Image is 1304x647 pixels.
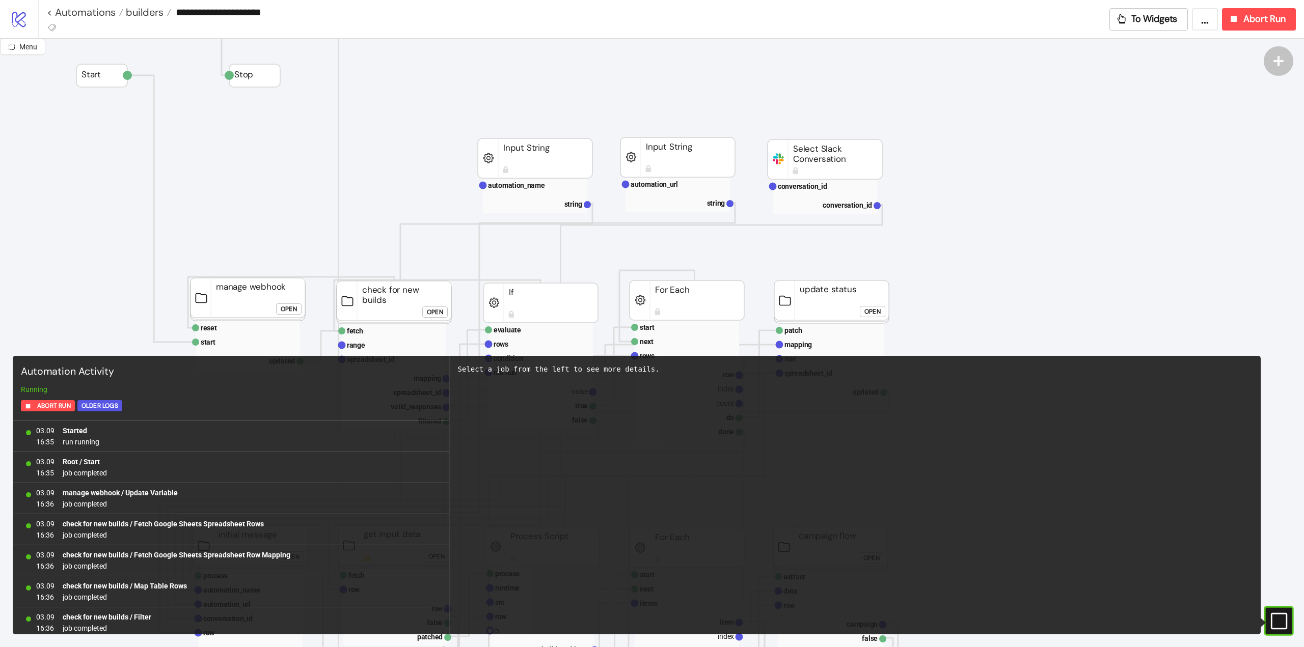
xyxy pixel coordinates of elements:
[778,182,827,190] text: conversation_id
[63,613,151,621] b: check for new builds / Filter
[1109,8,1188,31] button: To Widgets
[564,200,583,208] text: string
[123,7,171,17] a: builders
[1192,8,1218,31] button: ...
[1131,13,1178,25] span: To Widgets
[640,337,654,346] text: next
[63,520,264,528] b: check for new builds / Fetch Google Sheets Spreadsheet Rows
[36,487,55,498] span: 03.09
[427,306,443,318] div: Open
[458,364,1253,375] div: Select a job from the left to see more details.
[707,199,725,207] text: string
[63,551,290,559] b: check for new builds / Fetch Google Sheets Spreadsheet Row Mapping
[63,623,151,634] span: job completed
[63,498,178,510] span: job completed
[347,327,363,335] text: fetch
[860,306,885,317] button: Open
[36,580,55,592] span: 03.09
[36,436,55,447] span: 16:35
[718,632,734,640] text: index
[81,400,118,412] div: Older Logs
[36,611,55,623] span: 03.09
[631,180,678,188] text: automation_url
[784,341,812,349] text: mapping
[347,355,395,363] text: spreadsheet_id
[36,549,55,560] span: 03.09
[37,400,71,412] span: Abort Run
[63,489,178,497] b: manage webhook / Update Variable
[640,323,655,331] text: start
[494,340,508,348] text: rows
[201,338,215,346] text: start
[281,303,297,315] div: Open
[63,436,99,447] span: run running
[63,582,187,590] b: check for new builds / Map Table Rows
[784,355,796,363] text: row
[494,326,521,334] text: evaluate
[63,467,107,479] span: job completed
[63,458,100,466] b: Root / Start
[36,498,55,510] span: 16:36
[347,341,365,349] text: range
[36,518,55,529] span: 03.09
[63,560,290,572] span: job completed
[1243,13,1286,25] span: Abort Run
[36,592,55,603] span: 16:36
[77,400,122,411] button: Older Logs
[36,456,55,467] span: 03.09
[36,560,55,572] span: 16:36
[36,529,55,541] span: 16:36
[36,425,55,436] span: 03.09
[8,43,15,50] span: radius-bottomright
[17,360,445,384] div: Automation Activity
[1222,8,1296,31] button: Abort Run
[488,181,545,189] text: automation_name
[36,467,55,479] span: 16:35
[201,324,217,332] text: reset
[784,326,802,334] text: patch
[823,201,872,209] text: conversation_id
[63,529,264,541] span: job completed
[422,306,448,318] button: Open
[36,623,55,634] span: 16:36
[19,43,37,51] span: Menu
[640,352,655,360] text: rows
[47,7,123,17] a: < Automations
[63,427,87,435] b: Started
[494,354,523,362] text: condition
[63,592,187,603] span: job completed
[21,400,75,411] button: Abort Run
[864,306,881,318] div: Open
[17,384,445,395] div: Running
[276,303,302,315] button: Open
[123,6,164,19] span: builders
